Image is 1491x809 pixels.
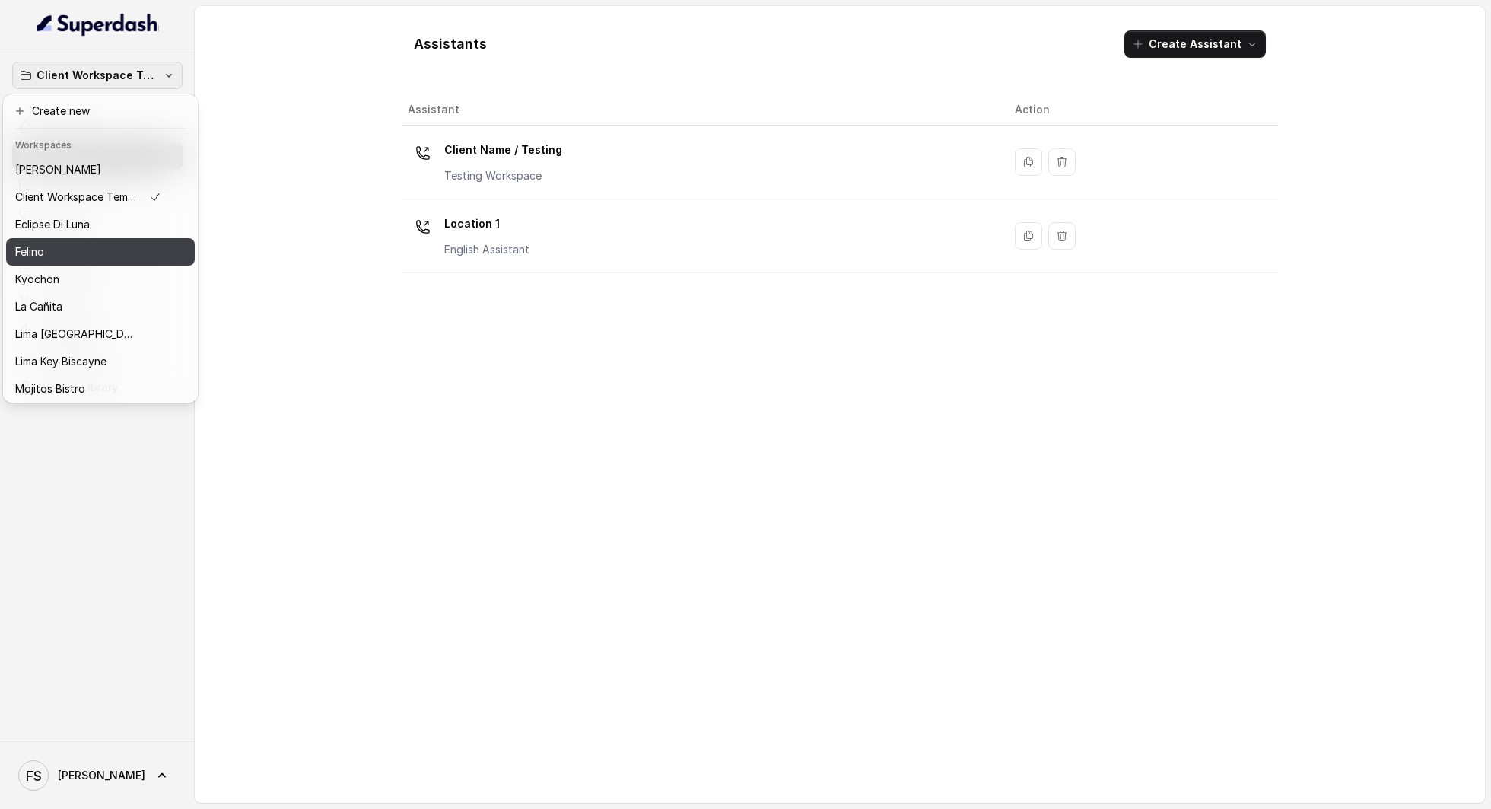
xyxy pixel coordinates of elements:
[15,243,44,261] p: Felino
[15,270,59,288] p: Kyochon
[3,94,198,403] div: Client Workspace Template
[6,97,195,125] button: Create new
[12,62,183,89] button: Client Workspace Template
[6,132,195,156] header: Workspaces
[15,298,62,316] p: La Cañita
[15,215,90,234] p: Eclipse Di Luna
[37,66,158,84] p: Client Workspace Template
[15,352,106,371] p: Lima Key Biscayne
[15,380,85,398] p: Mojitos Bistro
[15,188,137,206] p: Client Workspace Template
[15,325,137,343] p: Lima [GEOGRAPHIC_DATA]
[15,161,101,179] p: [PERSON_NAME]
